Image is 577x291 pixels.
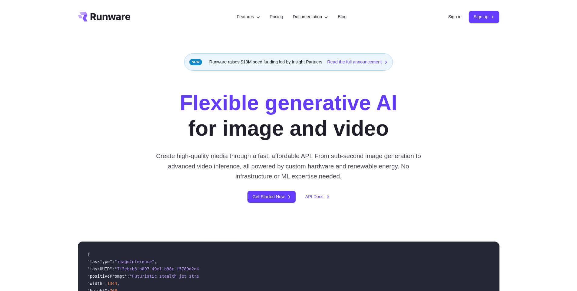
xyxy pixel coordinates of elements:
[105,281,107,286] span: :
[338,13,347,20] a: Blog
[115,266,209,271] span: "7f3ebcb6-b897-49e1-b98c-f5789d2d40d7"
[270,13,283,20] a: Pricing
[78,12,131,22] a: Go to /
[184,53,393,71] div: Runware raises $13M seed funding led by Insight Partners
[448,13,462,20] a: Sign in
[154,259,157,264] span: ,
[154,151,423,181] p: Create high-quality media through a fast, affordable API. From sub-second image generation to adv...
[127,274,129,279] span: :
[88,281,105,286] span: "width"
[247,191,295,203] a: Get Started Now
[130,274,355,279] span: "Futuristic stealth jet streaking through a neon-lit cityscape with glowing purple exhaust"
[112,259,114,264] span: :
[180,90,397,141] h1: for image and video
[88,252,90,257] span: {
[469,11,499,23] a: Sign up
[88,259,112,264] span: "taskType"
[237,13,260,20] label: Features
[305,193,330,200] a: API Docs
[88,266,112,271] span: "taskUUID"
[180,91,397,115] strong: Flexible generative AI
[112,266,114,271] span: :
[88,274,127,279] span: "positivePrompt"
[115,259,154,264] span: "imageInference"
[107,281,117,286] span: 1344
[293,13,328,20] label: Documentation
[117,281,120,286] span: ,
[327,59,388,66] a: Read the full announcement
